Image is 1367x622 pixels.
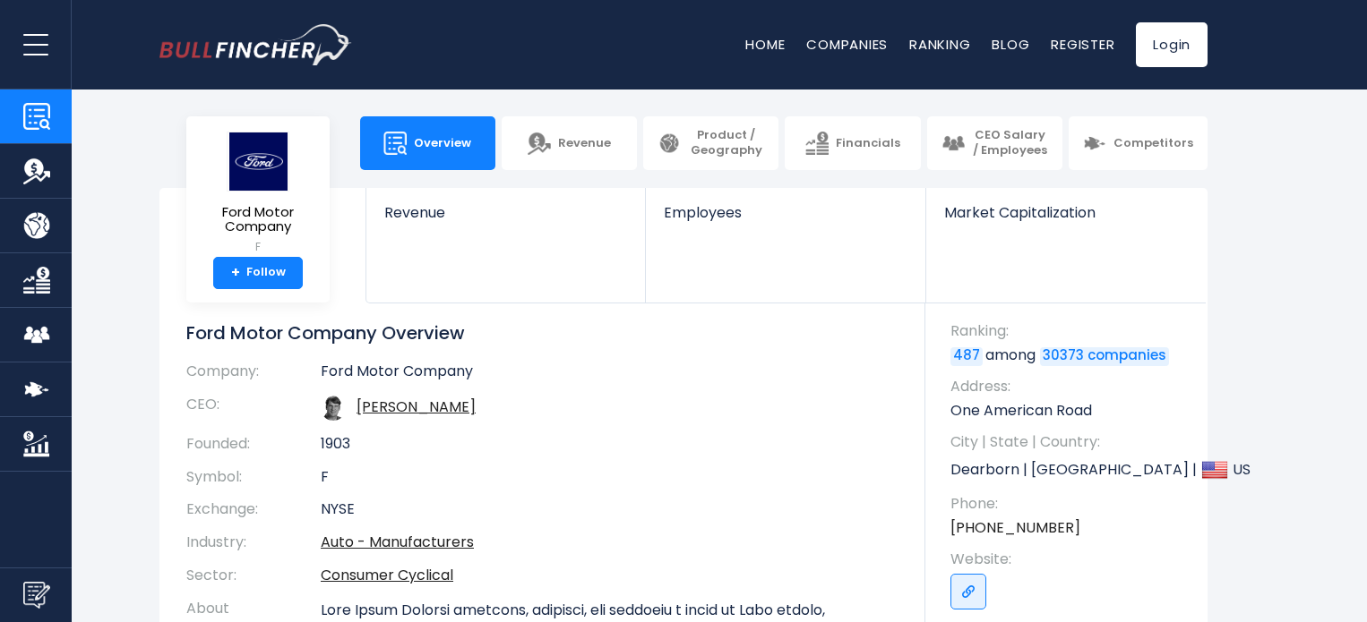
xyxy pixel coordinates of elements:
[806,35,888,54] a: Companies
[159,24,352,65] a: Go to homepage
[950,345,1190,365] p: among
[321,493,898,526] td: NYSE
[321,565,453,585] a: Consumer Cyclical
[186,321,898,345] h1: Ford Motor Company Overview
[950,401,1190,421] p: One American Road
[1040,347,1169,365] a: 30373 companies
[186,388,321,428] th: CEO:
[186,428,321,461] th: Founded:
[950,347,983,365] a: 487
[231,265,240,281] strong: +
[201,205,315,234] span: Ford Motor Company
[186,362,321,388] th: Company:
[321,428,898,461] td: 1903
[785,116,920,170] a: Financials
[1113,136,1193,151] span: Competitors
[972,128,1048,158] span: CEO Salary / Employees
[1069,116,1208,170] a: Competitors
[186,526,321,559] th: Industry:
[1051,35,1114,54] a: Register
[186,461,321,494] th: Symbol:
[200,131,316,257] a: Ford Motor Company F
[558,136,611,151] span: Revenue
[992,35,1029,54] a: Blog
[186,559,321,592] th: Sector:
[950,574,986,609] a: Go to link
[159,24,352,65] img: bullfincher logo
[384,204,627,221] span: Revenue
[664,204,907,221] span: Employees
[321,362,898,388] td: Ford Motor Company
[321,396,346,421] img: james-d-farley-jr.jpg
[950,321,1190,341] span: Ranking:
[201,239,315,255] small: F
[643,116,778,170] a: Product / Geography
[909,35,970,54] a: Ranking
[950,550,1190,569] span: Website:
[414,136,471,151] span: Overview
[950,456,1190,483] p: Dearborn | [GEOGRAPHIC_DATA] | US
[186,493,321,526] th: Exchange:
[745,35,785,54] a: Home
[646,188,924,251] a: Employees
[502,116,637,170] a: Revenue
[944,204,1188,221] span: Market Capitalization
[321,532,474,552] a: Auto - Manufacturers
[1136,22,1208,67] a: Login
[357,396,476,417] a: ceo
[950,377,1190,396] span: Address:
[360,116,495,170] a: Overview
[950,432,1190,452] span: City | State | Country:
[950,494,1190,514] span: Phone:
[321,461,898,494] td: F
[213,257,303,289] a: +Follow
[926,188,1206,251] a: Market Capitalization
[366,188,645,251] a: Revenue
[927,116,1062,170] a: CEO Salary / Employees
[950,518,1080,538] a: [PHONE_NUMBER]
[688,128,764,158] span: Product / Geography
[836,136,900,151] span: Financials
